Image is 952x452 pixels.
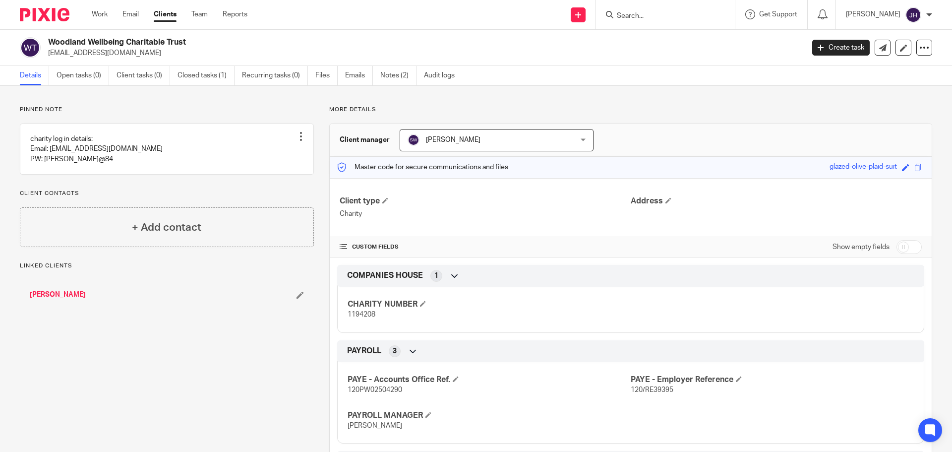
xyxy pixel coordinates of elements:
span: COMPANIES HOUSE [347,270,423,281]
a: Audit logs [424,66,462,85]
span: 120PW02504290 [348,387,402,393]
a: Files [315,66,338,85]
span: PAYROLL [347,346,381,356]
h4: PAYROLL MANAGER [348,410,631,421]
h3: Client manager [340,135,390,145]
a: Email [122,9,139,19]
p: Master code for secure communications and files [337,162,508,172]
span: 120/RE39395 [631,387,673,393]
img: Pixie [20,8,69,21]
p: Client contacts [20,190,314,197]
a: Work [92,9,108,19]
label: Show empty fields [833,242,890,252]
a: Open tasks (0) [57,66,109,85]
h4: Client type [340,196,631,206]
input: Search [616,12,705,21]
p: [PERSON_NAME] [846,9,900,19]
a: Client tasks (0) [117,66,170,85]
h4: CHARITY NUMBER [348,299,631,310]
img: svg%3E [20,37,41,58]
p: Pinned note [20,106,314,114]
span: 1194208 [348,311,375,318]
a: Emails [345,66,373,85]
p: Linked clients [20,262,314,270]
h4: Address [631,196,922,206]
img: svg%3E [408,134,419,146]
a: Details [20,66,49,85]
div: glazed-olive-plaid-suit [830,162,897,173]
h4: + Add contact [132,220,201,235]
img: svg%3E [905,7,921,23]
a: Notes (2) [380,66,416,85]
h4: PAYE - Employer Reference [631,375,914,385]
a: Clients [154,9,177,19]
a: Team [191,9,208,19]
h2: Woodland Wellbeing Charitable Trust [48,37,648,48]
span: Get Support [759,11,797,18]
span: 1 [434,271,438,281]
p: Charity [340,209,631,219]
p: More details [329,106,932,114]
span: 3 [393,346,397,356]
span: [PERSON_NAME] [348,422,402,429]
span: [PERSON_NAME] [426,136,480,143]
a: Reports [223,9,247,19]
a: Create task [812,40,870,56]
a: Closed tasks (1) [178,66,235,85]
p: [EMAIL_ADDRESS][DOMAIN_NAME] [48,48,797,58]
h4: CUSTOM FIELDS [340,243,631,251]
h4: PAYE - Accounts Office Ref. [348,375,631,385]
a: Recurring tasks (0) [242,66,308,85]
a: [PERSON_NAME] [30,290,86,300]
